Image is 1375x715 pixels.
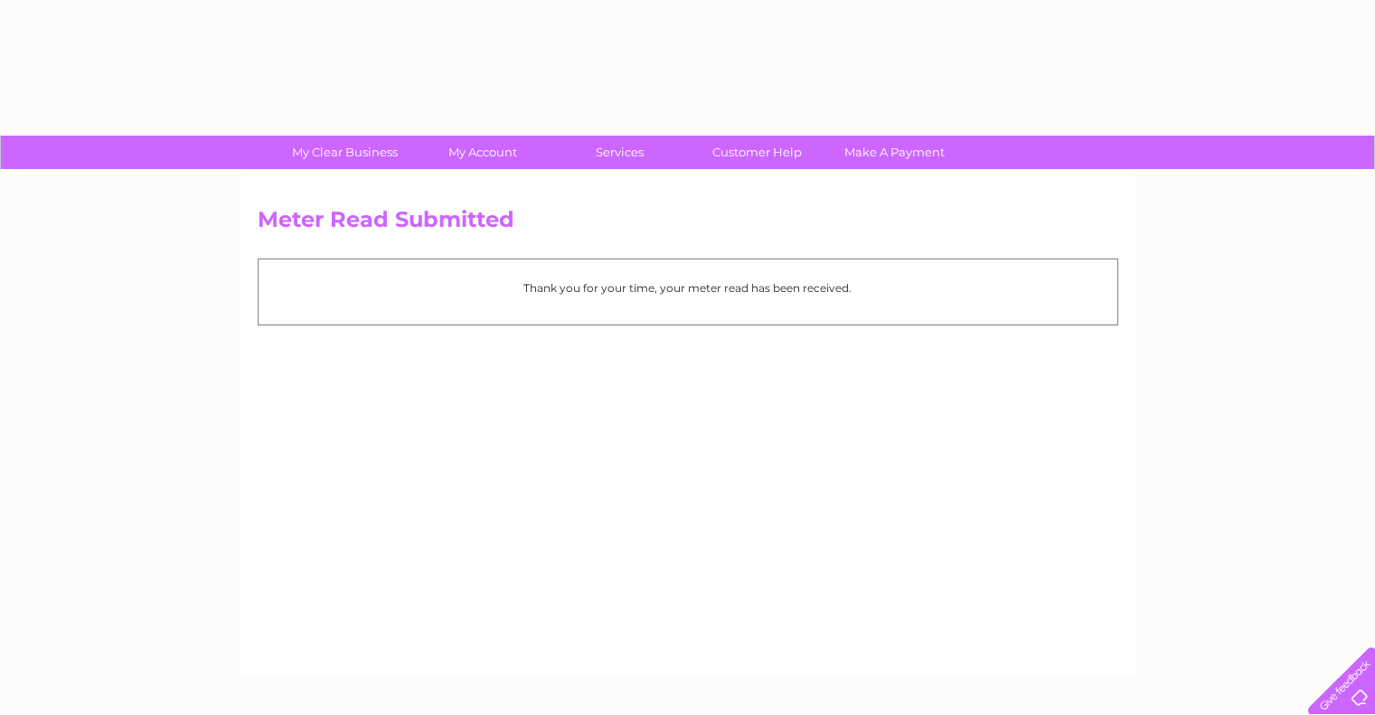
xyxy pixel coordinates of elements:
a: My Account [408,136,557,169]
a: Services [545,136,694,169]
p: Thank you for your time, your meter read has been received. [268,279,1108,296]
a: My Clear Business [270,136,419,169]
a: Make A Payment [820,136,969,169]
h2: Meter Read Submitted [258,207,1118,241]
a: Customer Help [683,136,832,169]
